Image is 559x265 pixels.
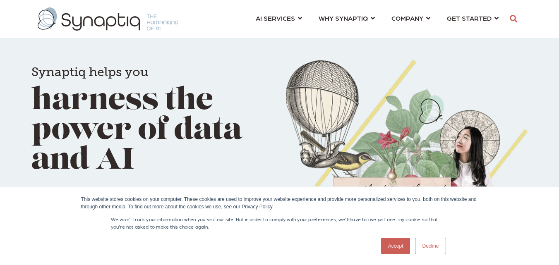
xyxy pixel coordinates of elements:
span: GET STARTED [447,12,492,24]
p: We won't track your information when you visit our site. But in order to comply with your prefere... [111,215,449,230]
a: COMPANY [391,10,430,26]
a: AI SERVICES [256,10,302,26]
img: synaptiq logo-1 [38,7,178,31]
p: Whether it’s developing AI and data strategy, building AI products, or improving processes or bus... [31,180,274,224]
a: WHY SYNAPTIQ [319,10,375,26]
a: GET STARTED [447,10,499,26]
h1: harness the power of data and AI [31,54,274,176]
a: Accept [381,238,410,254]
span: Synaptiq helps you [31,64,149,79]
span: WHY SYNAPTIQ [319,12,368,24]
span: COMPANY [391,12,423,24]
nav: menu [247,4,507,34]
a: Decline [415,238,446,254]
div: This website stores cookies on your computer. These cookies are used to improve your website expe... [81,196,478,210]
span: AI SERVICES [256,12,295,24]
